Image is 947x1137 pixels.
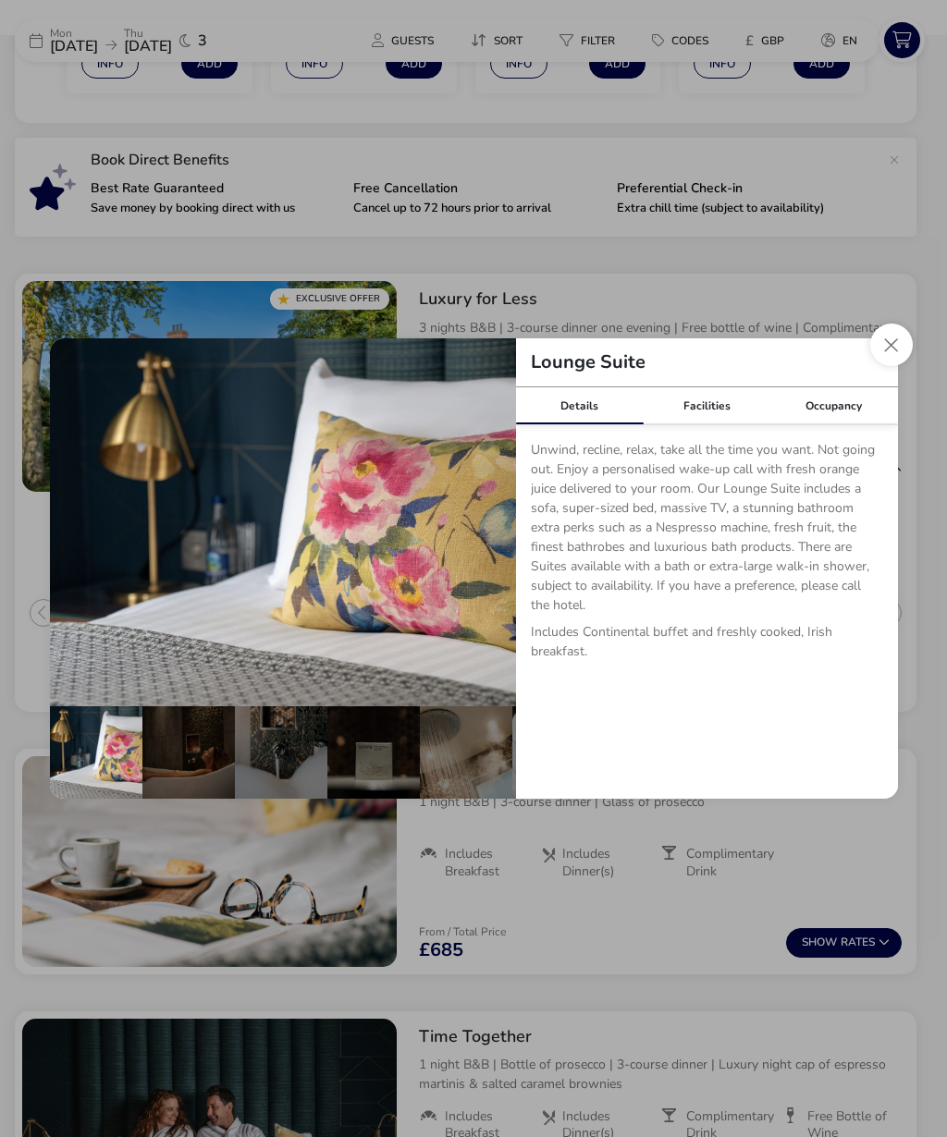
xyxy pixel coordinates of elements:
[50,338,516,706] img: 2d6e933450c1d5a6b34e5d0133beed99dc573fbcd369120f54aed849d6bc0c0f
[516,353,660,372] h2: Lounge Suite
[516,387,644,424] div: Details
[531,440,883,622] p: Unwind, recline, relax, take all the time you want. Not going out. Enjoy a personalised wake-up c...
[870,324,913,366] button: Close dialog
[531,622,883,668] p: Includes Continental buffet and freshly cooked, Irish breakfast.
[50,338,898,799] div: details
[643,387,770,424] div: Facilities
[770,387,898,424] div: Occupancy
